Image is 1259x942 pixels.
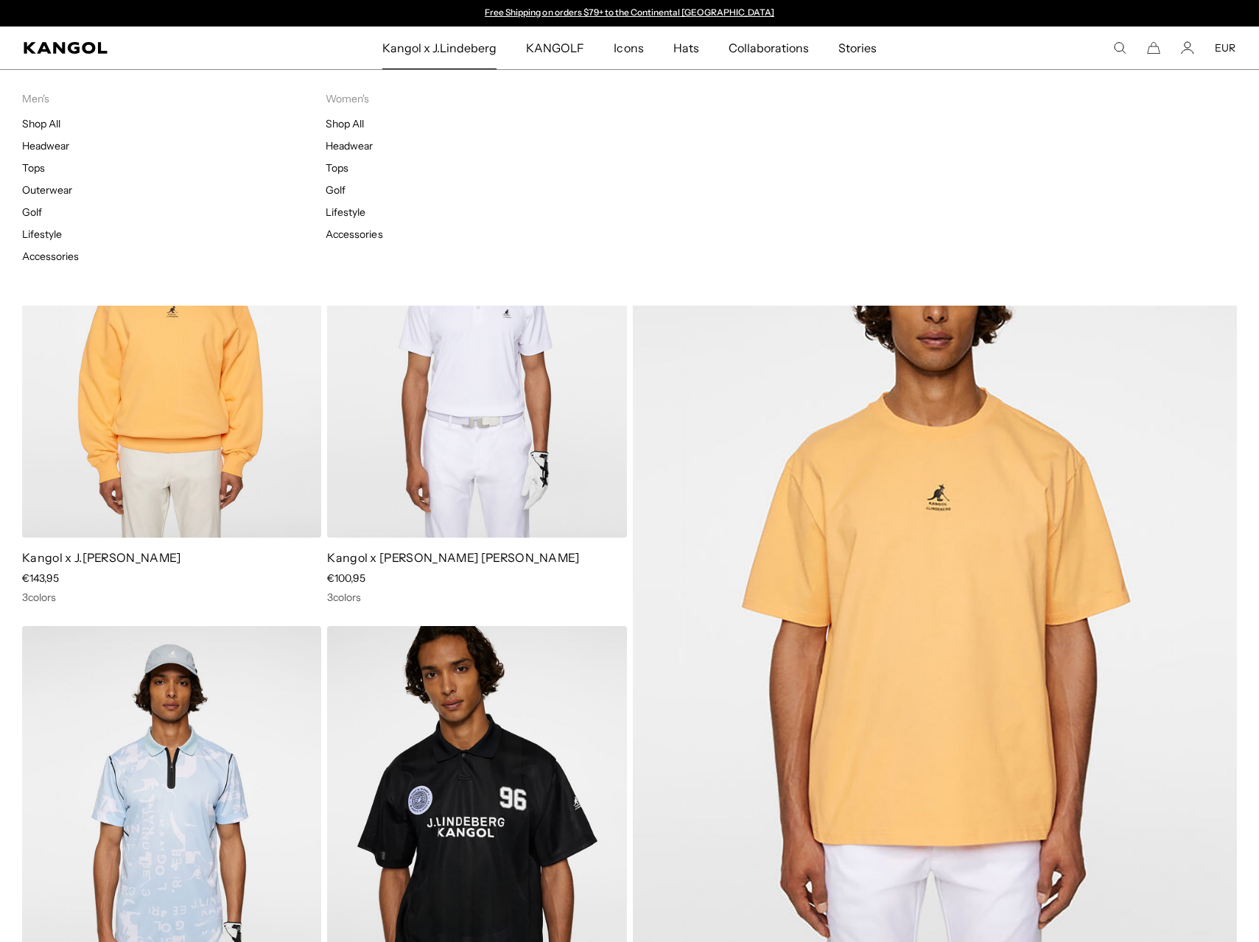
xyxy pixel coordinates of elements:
button: Cart [1147,41,1160,55]
a: Collaborations [714,27,824,69]
a: Tops [326,161,348,175]
a: Kangol [24,42,253,54]
a: Tops [22,161,45,175]
slideshow-component: Announcement bar [478,7,782,19]
a: Icons [599,27,658,69]
span: Collaborations [729,27,809,69]
a: Lifestyle [326,205,365,219]
a: Lifestyle [22,228,62,241]
a: Golf [22,205,42,219]
span: €143,95 [22,572,59,585]
a: Headwear [326,139,373,152]
a: Shop All [22,117,60,130]
div: 3 colors [22,591,321,604]
span: KANGOLF [526,27,584,69]
a: Hats [659,27,714,69]
a: Shop All [326,117,364,130]
p: Men's [22,92,326,105]
a: Stories [824,27,891,69]
img: Kangol x J.Lindeberg Roberto Crewneck [22,162,321,538]
img: Kangol x J.Lindeberg Jason Polo [327,162,626,538]
a: Headwear [22,139,69,152]
button: EUR [1215,41,1235,55]
a: Kangol x J.Lindeberg [368,27,512,69]
p: Women's [326,92,629,105]
a: Free Shipping on orders $79+ to the Continental [GEOGRAPHIC_DATA] [485,7,774,18]
a: Kangol x [PERSON_NAME] [PERSON_NAME] [327,550,580,565]
a: Outerwear [22,183,72,197]
div: 1 of 2 [478,7,782,19]
a: Account [1181,41,1194,55]
span: Stories [838,27,877,69]
summary: Search here [1113,41,1126,55]
span: Hats [673,27,699,69]
div: 3 colors [327,591,626,604]
span: Kangol x J.Lindeberg [382,27,497,69]
span: €100,95 [327,572,365,585]
span: Icons [614,27,643,69]
a: Accessories [22,250,79,263]
a: KANGOLF [511,27,599,69]
div: Announcement [478,7,782,19]
a: Kangol x J.[PERSON_NAME] [22,550,181,565]
a: Accessories [326,228,382,241]
a: Golf [326,183,346,197]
